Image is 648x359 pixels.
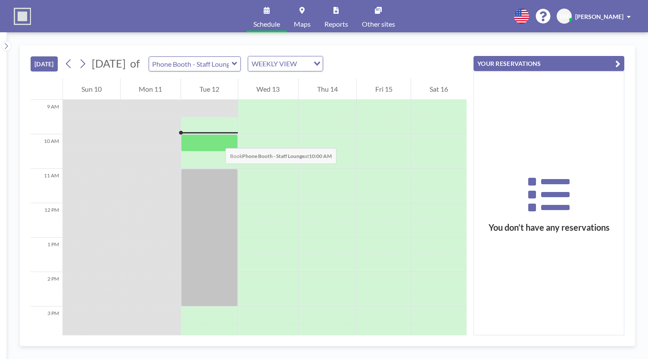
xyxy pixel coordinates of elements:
[92,57,126,70] span: [DATE]
[238,78,299,100] div: Wed 13
[309,153,332,159] b: 10:00 AM
[242,153,305,159] b: Phone Booth - Staff Lounge
[225,148,336,164] span: Book at
[474,56,624,71] button: YOUR RESERVATIONS
[299,58,308,69] input: Search for option
[357,78,411,100] div: Fri 15
[31,169,62,203] div: 11 AM
[181,78,238,100] div: Tue 12
[250,58,299,69] span: WEEKLY VIEW
[299,78,356,100] div: Thu 14
[324,21,348,28] span: Reports
[362,21,395,28] span: Other sites
[31,238,62,272] div: 1 PM
[31,306,62,341] div: 3 PM
[474,222,624,233] h3: You don’t have any reservations
[130,57,140,70] span: of
[31,100,62,134] div: 9 AM
[31,134,62,169] div: 10 AM
[575,13,623,20] span: [PERSON_NAME]
[121,78,181,100] div: Mon 11
[560,12,569,20] span: LW
[149,57,232,71] input: Phone Booth - Staff Lounge
[31,56,58,71] button: [DATE]
[294,21,311,28] span: Maps
[31,203,62,238] div: 12 PM
[31,272,62,306] div: 2 PM
[411,78,467,100] div: Sat 16
[248,56,323,71] div: Search for option
[253,21,280,28] span: Schedule
[63,78,120,100] div: Sun 10
[14,8,31,25] img: organization-logo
